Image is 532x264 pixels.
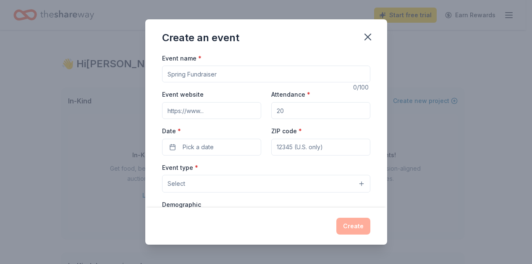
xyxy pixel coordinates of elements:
input: https://www... [162,102,261,119]
div: 0 /100 [353,82,370,92]
label: ZIP code [271,127,302,135]
label: Event website [162,90,204,99]
label: Event type [162,164,198,172]
button: Select [162,175,370,193]
label: Demographic [162,201,201,209]
span: Select [168,179,185,189]
input: Spring Fundraiser [162,66,370,82]
span: Pick a date [183,142,214,152]
input: 12345 (U.S. only) [271,139,370,156]
label: Attendance [271,90,310,99]
label: Event name [162,54,202,63]
button: Pick a date [162,139,261,156]
label: Date [162,127,261,135]
input: 20 [271,102,370,119]
div: Create an event [162,31,239,45]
